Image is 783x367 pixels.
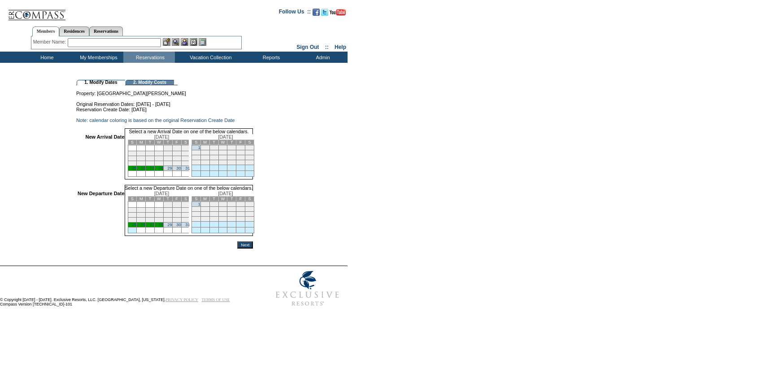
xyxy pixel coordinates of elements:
[146,161,155,166] td: 20
[181,151,190,156] td: 10
[33,38,68,46] div: Member Name:
[200,207,209,212] td: 9
[146,156,155,161] td: 13
[218,134,233,140] span: [DATE]
[227,217,236,222] td: 26
[137,140,146,145] td: M
[181,208,190,213] td: 10
[125,128,253,134] td: Select a new Arrival Date on one of the below calendars.
[128,208,137,213] td: 4
[155,218,164,223] td: 21
[245,202,254,207] td: 7
[236,150,245,155] td: 13
[163,161,172,166] td: 22
[296,44,319,50] a: Sign Out
[245,155,254,160] td: 21
[181,197,190,201] td: S
[163,202,172,208] td: 1
[141,166,145,170] a: 26
[172,197,181,201] td: F
[190,38,197,46] img: Reservations
[245,140,254,145] td: S
[155,151,164,156] td: 7
[200,145,209,150] td: 2
[209,217,218,222] td: 24
[172,213,181,218] td: 16
[128,140,137,145] td: S
[172,161,181,166] td: 23
[218,217,227,222] td: 25
[175,52,244,63] td: Vacation Collection
[176,223,181,227] a: 30
[185,166,190,170] a: 31
[236,197,245,201] td: F
[172,202,181,208] td: 2
[218,150,227,155] td: 11
[245,217,254,222] td: 28
[163,156,172,161] td: 15
[200,155,209,160] td: 16
[150,223,154,227] a: 27
[236,145,245,150] td: 6
[191,155,200,160] td: 15
[227,197,236,201] td: T
[209,197,218,201] td: T
[227,160,236,165] td: 26
[296,52,348,63] td: Admin
[125,185,253,191] td: Select a new Departure Date on one of the below calendars.
[245,150,254,155] td: 14
[159,223,163,227] a: 28
[89,26,123,36] a: Reservations
[200,202,209,207] td: 2
[191,140,200,145] td: S
[218,197,227,201] td: W
[155,156,164,161] td: 14
[191,197,200,201] td: S
[167,223,172,227] a: 29
[163,208,172,213] td: 8
[236,217,245,222] td: 27
[146,208,155,213] td: 6
[200,140,209,145] td: M
[200,160,209,165] td: 23
[218,207,227,212] td: 11
[141,223,145,227] a: 26
[227,202,236,207] td: 5
[181,156,190,161] td: 17
[185,223,190,227] a: 31
[330,11,346,17] a: Subscribe to our YouTube Channel
[78,134,125,179] td: New Arrival Date
[154,191,170,196] span: [DATE]
[245,207,254,212] td: 14
[236,160,245,165] td: 27
[227,150,236,155] td: 12
[200,197,209,201] td: M
[137,161,146,166] td: 19
[313,11,320,17] a: Become our fan on Facebook
[155,197,164,201] td: W
[128,151,137,156] td: 4
[191,160,200,165] td: 22
[227,155,236,160] td: 19
[181,161,190,166] td: 24
[146,213,155,218] td: 13
[154,134,170,140] span: [DATE]
[32,26,60,36] a: Members
[209,202,218,207] td: 3
[172,145,181,151] td: 2
[137,197,146,201] td: M
[172,151,181,156] td: 9
[172,38,179,46] img: View
[76,118,253,123] td: Note: calendar coloring is based on the original Reservation Create Date
[209,212,218,217] td: 17
[176,166,181,170] a: 30
[77,80,125,85] td: 1. Modify Dates
[325,44,329,50] span: ::
[218,155,227,160] td: 18
[137,151,146,156] td: 5
[227,145,236,150] td: 5
[244,52,296,63] td: Reports
[155,208,164,213] td: 7
[200,212,209,217] td: 16
[181,213,190,218] td: 17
